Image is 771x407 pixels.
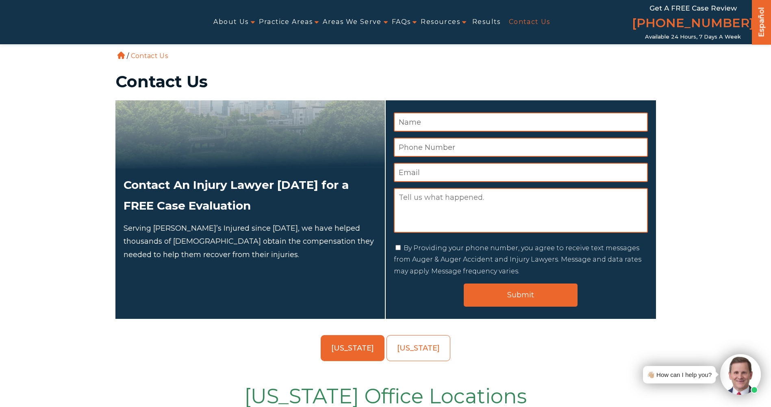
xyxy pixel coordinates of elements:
[394,244,641,275] label: By Providing your phone number, you agree to receive text messages from Auger & Auger Accident an...
[115,100,385,169] img: Attorneys
[387,335,450,361] a: [US_STATE]
[392,13,411,31] a: FAQs
[647,369,712,380] div: 👋🏼 How can I help you?
[124,222,377,261] p: Serving [PERSON_NAME]’s Injured since [DATE], we have helped thousands of [DEMOGRAPHIC_DATA] obta...
[472,13,501,31] a: Results
[321,335,384,361] a: [US_STATE]
[645,34,741,40] span: Available 24 Hours, 7 Days a Week
[632,14,754,34] a: [PHONE_NUMBER]
[720,354,761,395] img: Intaker widget Avatar
[649,4,737,12] span: Get a FREE Case Review
[323,13,382,31] a: Areas We Serve
[509,13,550,31] a: Contact Us
[124,175,377,216] h2: Contact An Injury Lawyer [DATE] for a FREE Case Evaluation
[129,52,170,60] li: Contact Us
[421,13,460,31] a: Resources
[117,52,125,59] a: Home
[5,13,132,32] img: Auger & Auger Accident and Injury Lawyers Logo
[394,138,648,157] input: Phone Number
[394,113,648,132] input: Name
[115,74,656,90] h1: Contact Us
[259,13,313,31] a: Practice Areas
[213,13,248,31] a: About Us
[464,284,578,307] input: Submit
[394,163,648,182] input: Email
